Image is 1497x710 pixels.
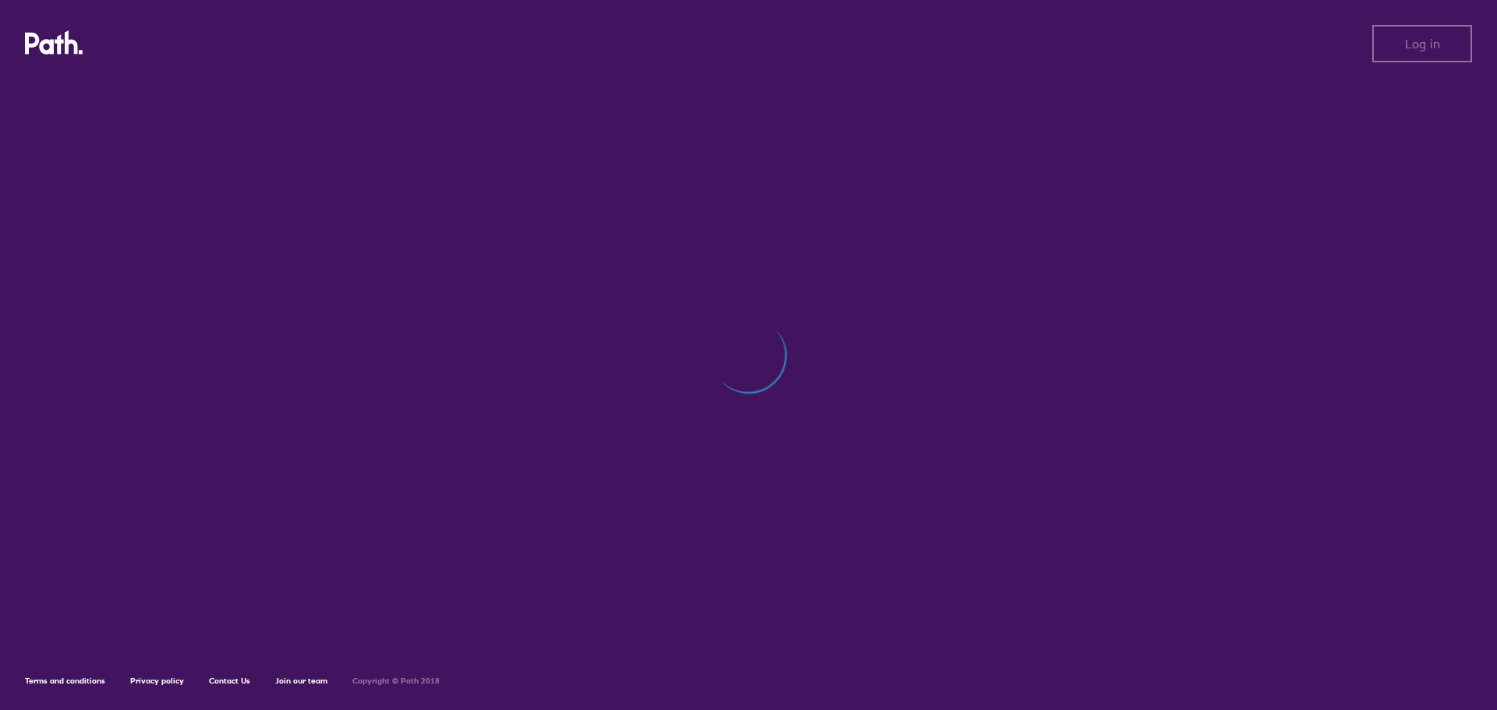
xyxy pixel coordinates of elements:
[209,676,250,686] a: Contact Us
[130,676,184,686] a: Privacy policy
[25,676,105,686] a: Terms and conditions
[275,676,327,686] a: Join our team
[352,676,440,686] h6: Copyright © Path 2018
[1372,25,1472,62] button: Log in
[1405,37,1440,51] span: Log in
